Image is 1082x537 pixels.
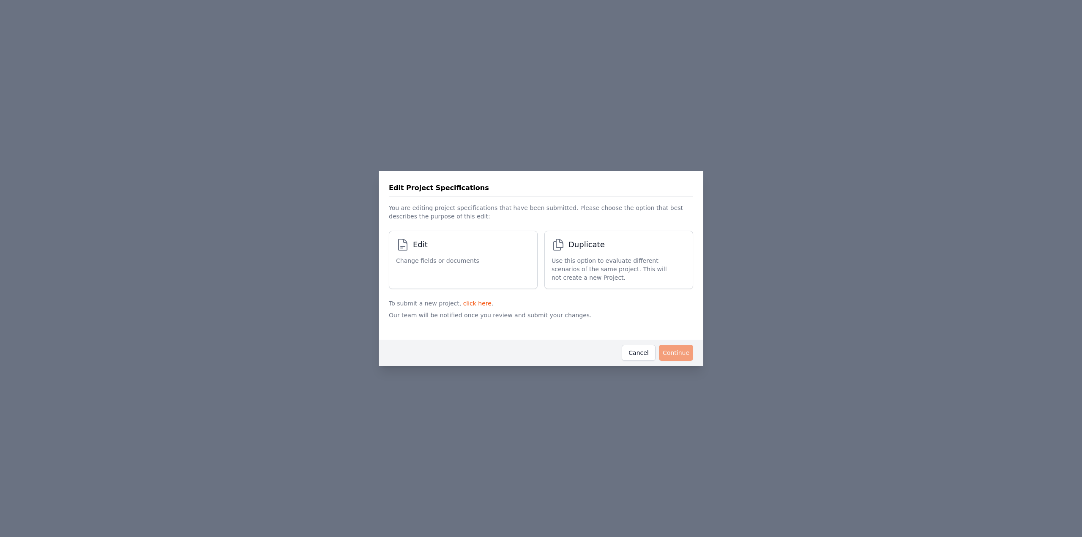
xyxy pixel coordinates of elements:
p: To submit a new project, . [389,296,693,308]
span: Use this option to evaluate different scenarios of the same project. This will not create a new P... [552,256,678,282]
button: Continue [659,345,693,361]
span: Duplicate [568,239,605,251]
span: Edit [413,239,428,251]
a: click here [463,300,492,307]
p: Our team will be notified once you review and submit your changes. [389,308,693,333]
p: You are editing project specifications that have been submitted. Please choose the option that be... [389,197,693,224]
button: Cancel [622,345,656,361]
h3: Edit Project Specifications [389,183,489,193]
span: Change fields or documents [396,256,479,265]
